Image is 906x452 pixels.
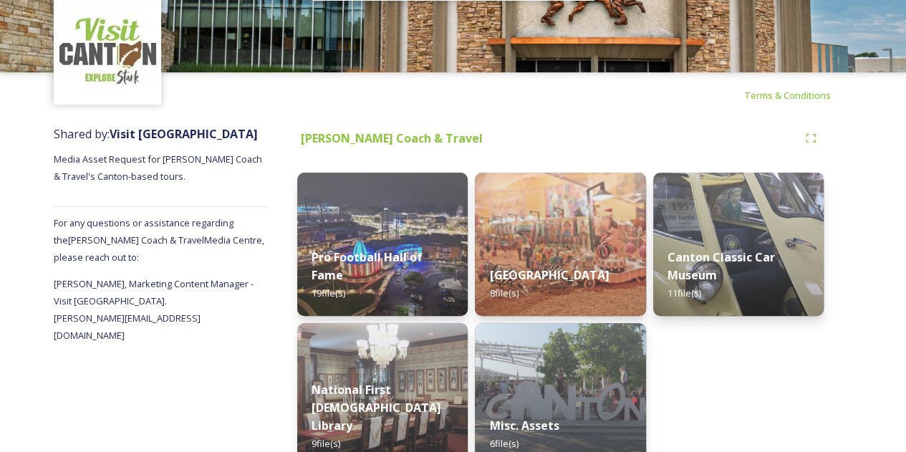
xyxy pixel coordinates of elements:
[744,89,831,102] span: Terms & Conditions
[489,437,518,450] span: 6 file(s)
[475,173,645,316] img: dd9ffec4-e102-426e-a494-f7e649a743fc.jpg
[110,126,258,142] strong: Visit [GEOGRAPHIC_DATA]
[668,249,775,283] strong: Canton Classic Car Museum
[301,130,483,146] strong: [PERSON_NAME] Coach & Travel
[312,437,340,450] span: 9 file(s)
[668,287,701,299] span: 11 file(s)
[312,287,345,299] span: 19 file(s)
[54,126,258,142] span: Shared by:
[489,287,518,299] span: 8 file(s)
[54,216,264,264] span: For any questions or assistance regarding the [PERSON_NAME] Coach & Travel Media Centre, please r...
[312,249,423,283] strong: Pro Football Hall of Fame
[312,382,441,433] strong: National First [DEMOGRAPHIC_DATA] Library
[54,277,256,342] span: [PERSON_NAME], Marketing Content Manager - Visit [GEOGRAPHIC_DATA]. [PERSON_NAME][EMAIL_ADDRESS][...
[489,267,609,283] strong: [GEOGRAPHIC_DATA]
[54,153,264,183] span: Media Asset Request for [PERSON_NAME] Coach & Travel's Canton-based tours.
[653,173,824,316] img: 650c8f4a-a73f-4427-8b54-e266d92ad1cd.jpg
[744,87,852,104] a: Terms & Conditions
[489,418,559,433] strong: Misc. Assets
[297,173,468,316] img: dc24a7b1-92b8-4ce0-ae48-9de65e3a0715.jpg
